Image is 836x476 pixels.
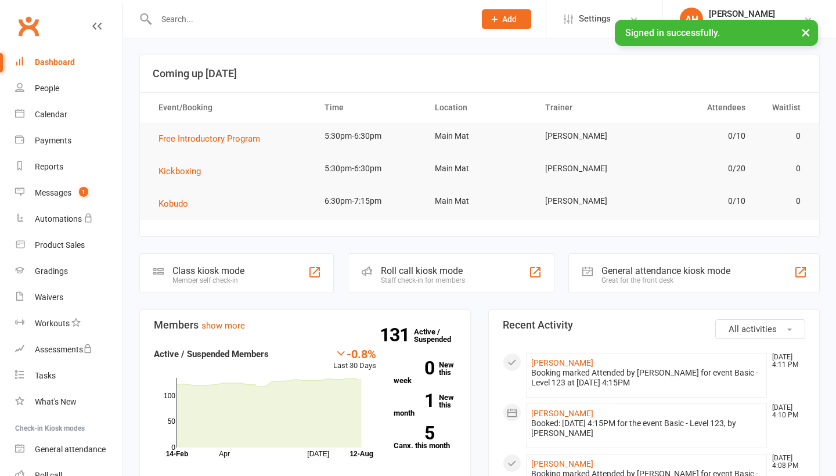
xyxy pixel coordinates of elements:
[15,284,122,311] a: Waivers
[15,206,122,232] a: Automations
[201,320,245,331] a: show more
[424,93,535,122] th: Location
[158,134,260,144] span: Free Introductory Program
[380,326,414,344] strong: 131
[535,122,645,150] td: [PERSON_NAME]
[424,155,535,182] td: Main Mat
[601,276,730,284] div: Great for the front desk
[756,155,811,182] td: 0
[15,232,122,258] a: Product Sales
[148,93,314,122] th: Event/Booking
[531,459,593,468] a: [PERSON_NAME]
[158,166,201,176] span: Kickboxing
[766,354,805,369] time: [DATE] 4:11 PM
[535,93,645,122] th: Trainer
[15,437,122,463] a: General attendance kiosk mode
[35,345,92,354] div: Assessments
[154,319,456,331] h3: Members
[153,11,467,27] input: Search...
[645,93,755,122] th: Attendees
[314,155,424,182] td: 5:30pm-6:30pm
[158,164,209,178] button: Kickboxing
[645,155,755,182] td: 0/20
[394,392,434,409] strong: 1
[414,319,465,352] a: 131Active / Suspended
[158,197,196,211] button: Kobudo
[715,319,805,339] button: All activities
[35,445,106,454] div: General attendance
[709,9,775,19] div: [PERSON_NAME]
[766,455,805,470] time: [DATE] 4:08 PM
[645,122,755,150] td: 0/10
[35,84,59,93] div: People
[15,389,122,415] a: What's New
[394,359,434,377] strong: 0
[14,12,43,41] a: Clubworx
[172,265,244,276] div: Class kiosk mode
[680,8,703,31] div: AH
[158,132,268,146] button: Free Introductory Program
[35,319,70,328] div: Workouts
[766,404,805,419] time: [DATE] 4:10 PM
[153,68,806,80] h3: Coming up [DATE]
[314,122,424,150] td: 5:30pm-6:30pm
[394,426,456,449] a: 5Canx. this month
[531,368,762,388] div: Booking marked Attended by [PERSON_NAME] for event Basic - Level 123 at [DATE] 4:15PM
[35,371,56,380] div: Tasks
[35,240,85,250] div: Product Sales
[15,75,122,102] a: People
[15,49,122,75] a: Dashboard
[15,258,122,284] a: Gradings
[625,27,720,38] span: Signed in successfully.
[531,409,593,418] a: [PERSON_NAME]
[35,188,71,197] div: Messages
[394,361,456,384] a: 0New this week
[35,136,71,145] div: Payments
[79,187,88,197] span: 1
[424,122,535,150] td: Main Mat
[381,265,465,276] div: Roll call kiosk mode
[35,266,68,276] div: Gradings
[503,319,805,331] h3: Recent Activity
[15,337,122,363] a: Assessments
[729,324,777,334] span: All activities
[15,311,122,337] a: Workouts
[15,154,122,180] a: Reports
[709,19,775,30] div: BBMA Sandgate
[15,128,122,154] a: Payments
[424,187,535,215] td: Main Mat
[35,162,63,171] div: Reports
[756,187,811,215] td: 0
[394,424,434,442] strong: 5
[579,6,611,32] span: Settings
[756,93,811,122] th: Waitlist
[535,187,645,215] td: [PERSON_NAME]
[381,276,465,284] div: Staff check-in for members
[535,155,645,182] td: [PERSON_NAME]
[756,122,811,150] td: 0
[482,9,531,29] button: Add
[314,93,424,122] th: Time
[15,180,122,206] a: Messages 1
[795,20,816,45] button: ×
[35,293,63,302] div: Waivers
[35,397,77,406] div: What's New
[531,358,593,367] a: [PERSON_NAME]
[394,394,456,417] a: 1New this month
[645,187,755,215] td: 0/10
[15,363,122,389] a: Tasks
[154,349,269,359] strong: Active / Suspended Members
[158,199,188,209] span: Kobudo
[333,347,376,360] div: -0.8%
[314,187,424,215] td: 6:30pm-7:15pm
[502,15,517,24] span: Add
[35,57,75,67] div: Dashboard
[15,102,122,128] a: Calendar
[35,110,67,119] div: Calendar
[333,347,376,372] div: Last 30 Days
[35,214,82,223] div: Automations
[531,419,762,438] div: Booked: [DATE] 4:15PM for the event Basic - Level 123, by [PERSON_NAME]
[601,265,730,276] div: General attendance kiosk mode
[172,276,244,284] div: Member self check-in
